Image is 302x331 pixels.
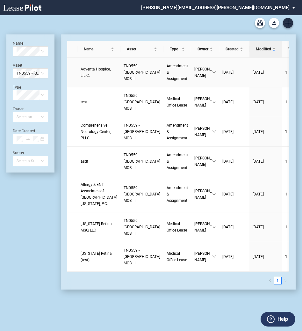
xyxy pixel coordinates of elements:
a: Medical Office Lease [167,250,188,263]
a: Allergy & ENT Associates of [GEOGRAPHIC_DATA][US_STATE], P.C. [81,181,117,207]
span: Amendment & Assignment [167,153,188,170]
a: Adventa Hospice, L.L.C. [81,66,117,79]
a: [DATE] [253,191,279,197]
a: TN0559 - [GEOGRAPHIC_DATA] MOB III [124,217,160,237]
span: [DATE] [222,254,234,259]
a: [DATE] [253,158,279,165]
span: to [26,137,30,141]
a: [DATE] [253,69,279,76]
label: Help [277,315,288,323]
a: TN0559 - [GEOGRAPHIC_DATA] MOB III [124,63,160,82]
span: 1 [285,100,287,104]
span: [DATE] [253,254,264,259]
span: Medical Office Lease [167,97,187,107]
span: asdf [81,159,88,164]
a: Amendment & Assignment [167,122,188,141]
a: [DATE] [222,254,246,260]
li: 1 [274,277,282,284]
span: [PERSON_NAME] [194,250,212,263]
span: down [212,130,216,134]
span: 1 [285,70,287,75]
span: [DATE] [222,100,234,104]
span: down [212,255,216,259]
span: Type [170,46,180,52]
span: [PERSON_NAME] [194,96,212,108]
a: [DATE] [222,224,246,230]
span: TN0559 - Summit Medical Center MOB III [124,186,160,203]
span: [DATE] [253,192,264,196]
a: TN0559 - [GEOGRAPHIC_DATA] MOB III [124,247,160,266]
a: TN0559 - [GEOGRAPHIC_DATA] MOB III [124,152,160,171]
a: [DATE] [222,129,246,135]
th: Created [219,41,249,58]
span: swap-right [26,137,30,141]
label: Name [13,41,23,46]
a: [US_STATE] Retina MSO, LLC [81,221,117,233]
a: Amendment & Assignment [167,63,188,82]
button: left [266,277,274,284]
a: TN0559 - [GEOGRAPHIC_DATA] MOB III [124,185,160,204]
span: Tennessee Retina MSO, LLC [81,222,112,232]
span: [PERSON_NAME] [194,66,212,79]
span: [DATE] [222,192,234,196]
a: [US_STATE] Retina (test) [81,250,117,263]
span: Asset [127,46,153,52]
span: Created [226,46,239,52]
span: 1 [285,129,287,134]
a: Medical Office Lease [167,221,188,233]
span: [DATE] [222,129,234,134]
span: left [269,279,272,282]
span: 1 [285,192,287,196]
a: Amendment & Assignment [167,185,188,204]
label: Owner [13,107,24,111]
a: TN0559 - [GEOGRAPHIC_DATA] MOB III [124,92,160,112]
a: TN0559 - [GEOGRAPHIC_DATA] MOB III [124,122,160,141]
span: TN0559 - Summit Medical Center MOB III [124,218,160,236]
button: Download Blank Form [269,18,279,28]
span: [DATE] [222,70,234,75]
li: Previous Page [266,277,274,284]
md-menu: Download Blank Form List [267,18,281,28]
button: right [282,277,289,284]
span: TN0559 - Summit Medical Center MOB III [124,248,160,265]
span: [DATE] [253,159,264,164]
a: [DATE] [222,191,246,197]
span: [DATE] [222,159,234,164]
a: [DATE] [222,158,246,165]
th: Asset [120,41,163,58]
span: Owner [198,46,208,52]
span: down [212,70,216,74]
a: [DATE] [222,69,246,76]
span: Comprehensive Neurology Center, PLLC [81,123,111,140]
span: TN0559 - Summit Medical Center MOB III [17,69,44,78]
span: down [212,192,216,196]
span: Medical Office Lease [167,222,187,232]
th: Name [77,41,120,58]
a: test [81,99,117,105]
span: Modified [256,46,271,52]
th: Owner [191,41,219,58]
span: Allergy & ENT Associates of Middle Tennessee, P.C. [81,182,117,206]
a: [DATE] [253,224,279,230]
span: 1 [285,159,287,164]
span: [DATE] [253,100,264,104]
span: Amendment & Assignment [167,64,188,81]
span: Amendment & Assignment [167,123,188,140]
li: Next Page [282,277,289,284]
span: TN0559 - Summit Medical Center MOB III [124,153,160,170]
a: [DATE] [253,129,279,135]
span: TN0559 - Summit Medical Center MOB III [124,123,160,140]
span: 1 [285,225,287,229]
a: Amendment & Assignment [167,152,188,171]
a: Archive [255,18,265,28]
span: test [81,100,87,104]
label: Status [13,151,24,155]
span: down [212,159,216,163]
a: Create new document [283,18,293,28]
span: right [284,279,287,282]
span: TN0559 - Summit Medical Center MOB III [124,93,160,111]
span: [DATE] [253,225,264,229]
a: [DATE] [253,254,279,260]
label: Date Created [13,129,35,133]
span: [PERSON_NAME] [194,221,212,233]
